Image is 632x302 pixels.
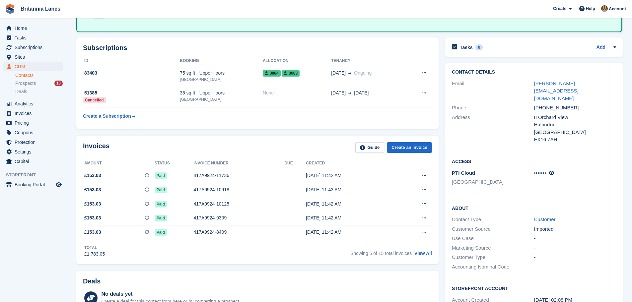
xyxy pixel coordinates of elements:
a: Britannia Lanes [18,3,63,14]
a: Customer [534,216,556,222]
a: Create a Subscription [83,110,135,122]
th: ID [83,56,180,66]
span: Booking Portal [15,180,54,189]
span: £153.03 [84,201,101,208]
li: [GEOGRAPHIC_DATA] [452,178,534,186]
div: 8 Orchard View [534,114,616,121]
div: Use Case [452,235,534,242]
h2: Storefront Account [452,285,616,291]
a: View All [414,251,432,256]
span: CRM [15,62,54,71]
div: Accounting Nominal Code [452,263,534,271]
span: Settings [15,147,54,156]
div: 83403 [83,70,180,77]
span: £153.03 [84,229,101,236]
span: PTI Cloud [452,170,475,176]
div: 51385 [83,90,180,96]
th: Allocation [263,56,331,66]
div: £1,783.05 [84,251,105,258]
h2: Subscriptions [83,44,432,52]
div: No deals yet [101,290,240,298]
a: menu [3,52,63,62]
a: Contacts [15,72,63,79]
a: menu [3,43,63,52]
a: menu [3,109,63,118]
a: [PERSON_NAME][EMAIL_ADDRESS][DOMAIN_NAME] [534,81,579,101]
th: Status [155,158,194,169]
a: Deals [15,88,63,95]
div: - [534,263,616,271]
a: menu [3,33,63,42]
span: [DATE] [331,90,346,96]
div: Cancelled [83,97,106,103]
div: 417A9924-9309 [194,214,285,221]
a: menu [3,180,63,189]
span: Home [15,24,54,33]
div: Contact Type [452,216,534,223]
a: menu [3,24,63,33]
span: Protection [15,138,54,147]
a: Guide [355,142,385,153]
span: Invoices [15,109,54,118]
span: Paid [155,201,167,208]
div: Phone [452,104,534,112]
h2: Contact Details [452,70,616,75]
div: Create a Subscription [83,113,131,120]
div: [DATE] 11:42 AM [306,229,396,236]
span: Create [553,5,566,12]
span: Coupons [15,128,54,137]
div: 13 [54,81,63,86]
div: 417A9924-8409 [194,229,285,236]
div: - [534,235,616,242]
div: [GEOGRAPHIC_DATA] [534,129,616,136]
div: [GEOGRAPHIC_DATA] [180,77,263,83]
h2: Deals [83,277,101,285]
div: Email [452,80,534,102]
h2: Access [452,158,616,164]
span: Paid [155,172,167,179]
div: Marketing Source [452,244,534,252]
th: Amount [83,158,155,169]
div: 417A9924-10125 [194,201,285,208]
span: [DATE] [354,90,369,96]
span: Account [609,6,626,12]
a: menu [3,99,63,108]
span: 3084 [263,70,281,77]
th: Booking [180,56,263,66]
div: 75 sq ft - Upper floors [180,70,263,77]
span: £153.03 [84,172,101,179]
span: Help [586,5,595,12]
a: menu [3,128,63,137]
div: [DATE] 11:42 AM [306,172,396,179]
div: 417A9924-11736 [194,172,285,179]
div: [DATE] 11:43 AM [306,186,396,193]
a: Create an Invoice [387,142,432,153]
span: Analytics [15,99,54,108]
span: Paid [155,229,167,236]
span: Showing 5 of 15 total invoices [350,251,412,256]
div: EX16 7AH [534,136,616,144]
th: Created [306,158,396,169]
div: [DATE] 11:42 AM [306,214,396,221]
div: 0 [475,44,483,50]
th: Tenancy [331,56,406,66]
span: Paid [155,187,167,193]
h2: Tasks [460,44,473,50]
img: stora-icon-8386f47178a22dfd0bd8f6a31ec36ba5ce8667c1dd55bd0f319d3a0aa187defe.svg [5,4,15,14]
a: menu [3,138,63,147]
h2: About [452,205,616,211]
div: [PHONE_NUMBER] [534,104,616,112]
h2: Invoices [83,142,109,153]
span: Deals [15,89,27,95]
a: menu [3,118,63,128]
div: Address [452,114,534,144]
a: Prospects 13 [15,80,63,87]
div: [GEOGRAPHIC_DATA] [180,96,263,102]
a: menu [3,62,63,71]
div: 35 sq ft - Upper floors [180,90,263,96]
span: Paid [155,215,167,221]
div: None [263,90,331,96]
span: Sites [15,52,54,62]
span: Storefront [6,172,66,178]
th: Invoice number [194,158,285,169]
